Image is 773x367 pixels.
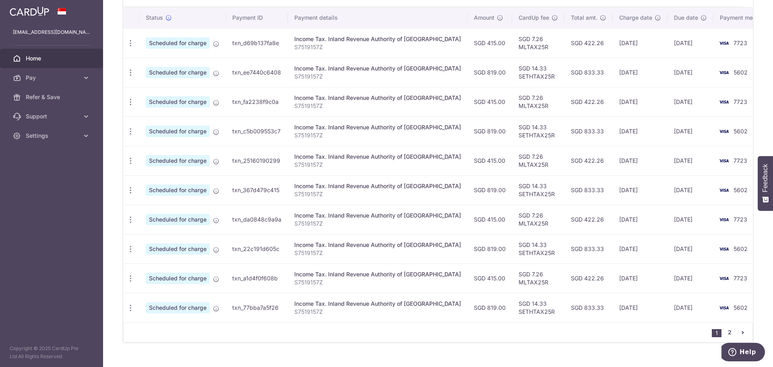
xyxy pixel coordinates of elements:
span: 5602 [734,128,748,135]
p: S7519157Z [294,73,461,81]
span: Scheduled for charge [146,155,210,166]
span: 7723 [734,216,747,223]
p: S7519157Z [294,131,461,139]
td: [DATE] [613,175,668,205]
li: 1 [712,329,721,337]
td: txn_c5b009553c7 [226,116,288,146]
img: Bank Card [716,68,732,77]
td: [DATE] [668,146,713,175]
td: [DATE] [668,28,713,58]
td: SGD 415.00 [467,87,512,116]
td: SGD 819.00 [467,58,512,87]
td: SGD 833.33 [564,234,613,263]
span: 5602 [734,69,748,76]
span: CardUp fee [519,14,549,22]
div: Income Tax. Inland Revenue Authority of [GEOGRAPHIC_DATA] [294,94,461,102]
td: [DATE] [668,205,713,234]
div: Income Tax. Inland Revenue Authority of [GEOGRAPHIC_DATA] [294,123,461,131]
iframe: Opens a widget where you can find more information [721,343,765,363]
td: SGD 7.26 MLTAX25R [512,87,564,116]
span: Settings [26,132,79,140]
td: [DATE] [668,58,713,87]
th: Payment ID [226,7,288,28]
span: 7723 [734,275,747,282]
span: Charge date [619,14,652,22]
span: 7723 [734,157,747,164]
td: SGD 7.26 MLTAX25R [512,28,564,58]
div: Income Tax. Inland Revenue Authority of [GEOGRAPHIC_DATA] [294,64,461,73]
span: 7723 [734,39,747,46]
span: Scheduled for charge [146,37,210,49]
td: SGD 422.26 [564,263,613,293]
td: [DATE] [668,293,713,322]
span: Scheduled for charge [146,214,210,225]
img: Bank Card [716,244,732,254]
td: SGD 14.33 SETHTAX25R [512,116,564,146]
span: Due date [674,14,698,22]
th: Payment details [288,7,467,28]
td: SGD 833.33 [564,175,613,205]
td: SGD 833.33 [564,293,613,322]
span: Pay [26,74,79,82]
img: Bank Card [716,97,732,107]
span: Support [26,112,79,120]
td: [DATE] [613,146,668,175]
p: S7519157Z [294,43,461,51]
div: Income Tax. Inland Revenue Authority of [GEOGRAPHIC_DATA] [294,211,461,220]
td: txn_fa2238f9c0a [226,87,288,116]
img: Bank Card [716,215,732,224]
td: [DATE] [668,87,713,116]
span: Scheduled for charge [146,126,210,137]
td: txn_d69b137fa8e [226,28,288,58]
td: SGD 14.33 SETHTAX25R [512,234,564,263]
td: [DATE] [668,116,713,146]
img: Bank Card [716,38,732,48]
td: txn_a1d4f0f608b [226,263,288,293]
td: SGD 819.00 [467,175,512,205]
td: SGD 819.00 [467,116,512,146]
span: 7723 [734,98,747,105]
td: SGD 819.00 [467,293,512,322]
td: SGD 422.26 [564,146,613,175]
span: 5602 [734,304,748,311]
td: [DATE] [668,175,713,205]
p: S7519157Z [294,220,461,228]
td: SGD 819.00 [467,234,512,263]
td: txn_ee7440c6408 [226,58,288,87]
td: [DATE] [668,234,713,263]
td: [DATE] [613,234,668,263]
div: Income Tax. Inland Revenue Authority of [GEOGRAPHIC_DATA] [294,153,461,161]
span: Home [26,54,79,62]
p: [EMAIL_ADDRESS][DOMAIN_NAME] [13,28,90,36]
span: Feedback [762,164,769,192]
td: txn_da0848c9a9a [226,205,288,234]
td: [DATE] [613,293,668,322]
td: SGD 415.00 [467,28,512,58]
div: Income Tax. Inland Revenue Authority of [GEOGRAPHIC_DATA] [294,241,461,249]
p: S7519157Z [294,190,461,198]
div: Income Tax. Inland Revenue Authority of [GEOGRAPHIC_DATA] [294,300,461,308]
td: SGD 422.26 [564,87,613,116]
td: [DATE] [613,87,668,116]
span: Refer & Save [26,93,79,101]
span: Scheduled for charge [146,67,210,78]
p: S7519157Z [294,249,461,257]
span: Total amt. [571,14,597,22]
td: SGD 14.33 SETHTAX25R [512,175,564,205]
img: CardUp [10,6,49,16]
td: SGD 7.26 MLTAX25R [512,263,564,293]
td: [DATE] [613,205,668,234]
td: [DATE] [613,28,668,58]
img: Bank Card [716,156,732,166]
a: 2 [725,328,734,337]
td: SGD 422.26 [564,205,613,234]
p: S7519157Z [294,308,461,316]
td: [DATE] [613,58,668,87]
span: Amount [474,14,494,22]
td: SGD 833.33 [564,116,613,146]
td: SGD 7.26 MLTAX25R [512,146,564,175]
td: txn_22c191d605c [226,234,288,263]
td: [DATE] [613,116,668,146]
td: SGD 422.26 [564,28,613,58]
span: Scheduled for charge [146,96,210,108]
